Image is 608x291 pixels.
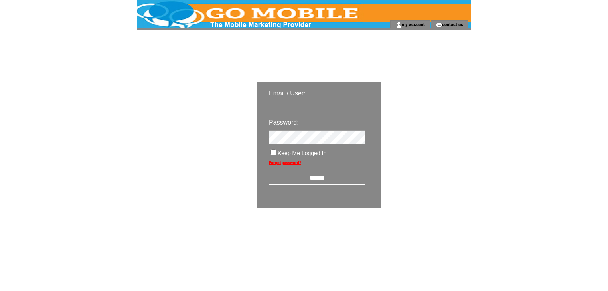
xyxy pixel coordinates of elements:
[436,22,442,28] img: contact_us_icon.gif
[442,22,463,27] a: contact us
[404,228,444,238] img: transparent.png
[269,119,299,126] span: Password:
[402,22,425,27] a: my account
[269,90,306,97] span: Email / User:
[269,160,301,165] a: Forgot password?
[396,22,402,28] img: account_icon.gif
[278,150,326,156] span: Keep Me Logged In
